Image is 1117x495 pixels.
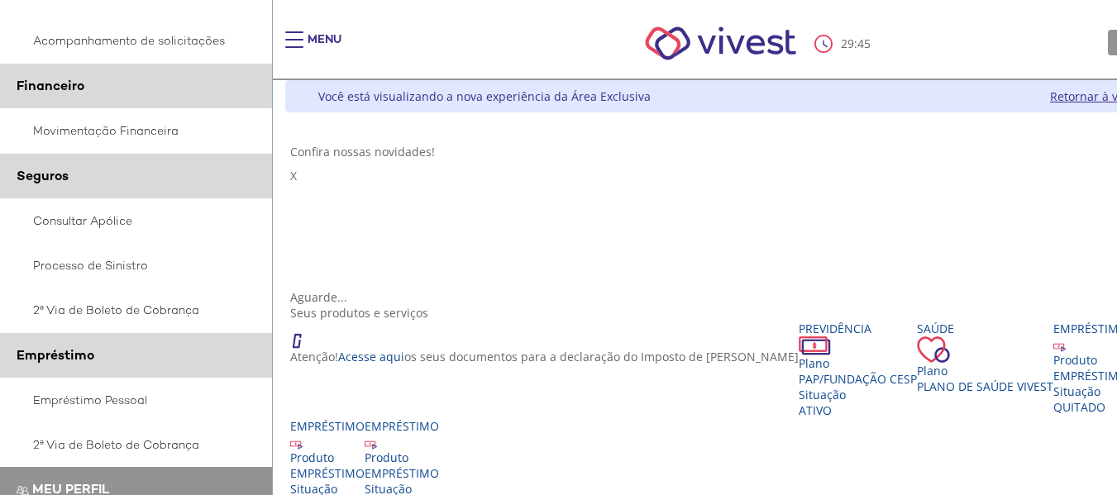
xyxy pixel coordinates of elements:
div: EMPRÉSTIMO [365,465,457,481]
img: ico_emprestimo.svg [365,437,377,450]
span: Plano de Saúde VIVEST [917,378,1053,394]
span: X [290,168,297,183]
span: PAP/Fundação CESP [799,371,917,387]
div: Menu [308,31,341,64]
div: Situação [799,387,917,402]
div: EMPRÉSTIMO [290,465,365,481]
span: 45 [857,36,871,51]
div: Plano [799,355,917,371]
div: Plano [917,363,1053,378]
div: Empréstimo [365,418,457,434]
div: Previdência [799,321,917,336]
div: : [814,35,874,53]
img: ico_coracao.png [917,336,950,363]
p: Atenção! os seus documentos para a declaração do Imposto de [PERSON_NAME] [290,349,799,364]
a: Saúde PlanoPlano de Saúde VIVEST [917,321,1053,394]
span: Empréstimo [17,346,94,364]
img: ico_emprestimo.svg [290,437,303,450]
img: ico_atencao.png [290,321,318,349]
div: Empréstimo [290,418,365,434]
a: Previdência PlanoPAP/Fundação CESP SituaçãoAtivo [799,321,917,418]
img: ico_dinheiro.png [799,336,831,355]
a: Acesse aqui [338,349,404,364]
span: 29 [841,36,854,51]
div: Produto [290,450,365,465]
div: Você está visualizando a nova experiência da Área Exclusiva [318,88,651,104]
span: QUITADO [1053,399,1105,415]
div: Saúde [917,321,1053,336]
img: Vivest [627,8,814,79]
span: Ativo [799,402,832,418]
span: Financeiro [17,77,84,94]
div: Produto [365,450,457,465]
img: ico_emprestimo.svg [1053,340,1066,352]
span: Seguros [17,167,69,184]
